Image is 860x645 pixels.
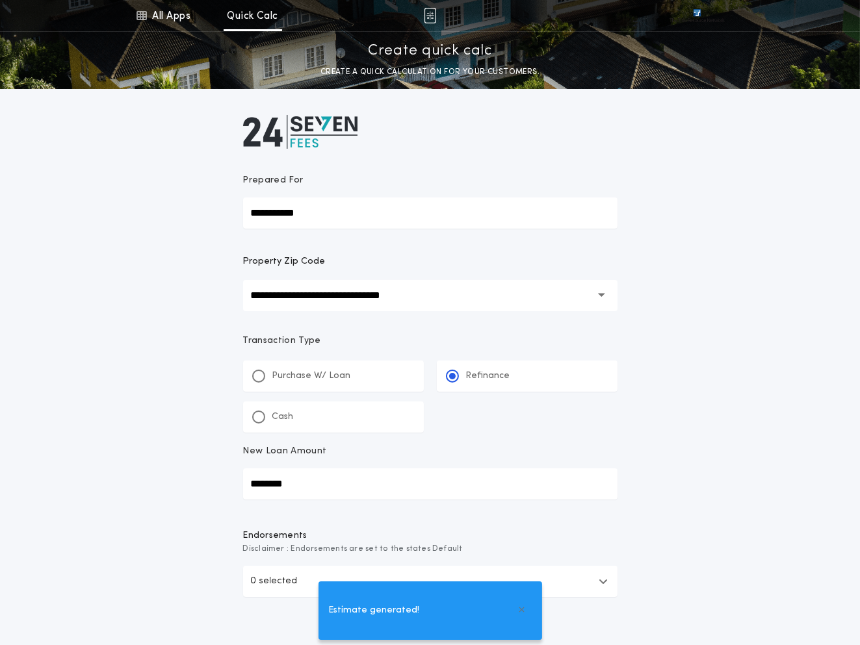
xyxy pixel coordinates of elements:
[251,574,298,589] p: 0 selected
[272,411,294,424] p: Cash
[320,66,540,79] p: CREATE A QUICK CALCULATION FOR YOUR CUSTOMERS.
[243,174,304,187] p: Prepared For
[424,8,436,23] img: img
[368,41,492,62] p: Create quick calc
[243,254,326,270] label: Property Zip Code
[243,445,327,458] p: New Loan Amount
[243,468,618,500] input: New Loan Amount
[243,197,618,229] input: Prepared For
[243,566,618,597] button: 0 selected
[670,9,724,22] img: vs-icon
[329,603,420,618] span: Estimate generated!
[466,370,510,383] p: Refinance
[272,370,351,383] p: Purchase W/ Loan
[243,115,358,149] img: logo
[243,335,618,348] p: Transaction Type
[243,542,618,555] span: Disclaimer : Endorsements are set to the states Default
[243,529,618,542] span: Endorsements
